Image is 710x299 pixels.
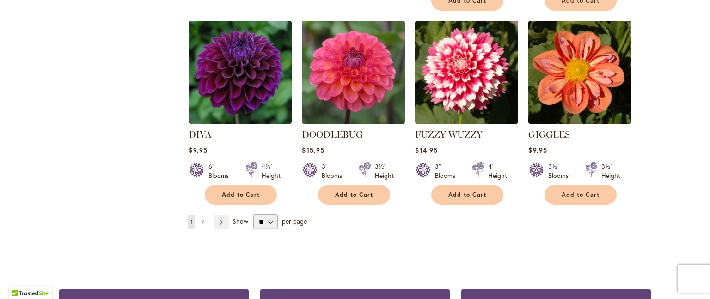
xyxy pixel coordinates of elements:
a: DOODLEBUG [302,129,363,140]
a: GIGGLES [528,129,570,140]
span: $9.95 [528,146,547,154]
div: 3½' Height [375,162,394,180]
span: Add to Cart [562,191,600,199]
div: 6" Blooms [208,162,234,180]
span: $15.95 [302,146,324,154]
img: DOODLEBUG [302,21,405,124]
div: 4' Height [488,162,507,180]
div: 3" Blooms [435,162,461,180]
div: 3" Blooms [322,162,348,180]
button: Add to Cart [431,185,503,205]
span: Add to Cart [335,191,373,199]
a: FUZZY WUZZY [415,129,483,140]
img: GIGGLES [528,21,631,124]
a: DIVA [189,129,212,140]
iframe: Launch Accessibility Center [7,266,33,292]
a: 2 [199,215,206,229]
span: 2 [201,219,204,226]
a: FUZZY WUZZY [415,117,518,126]
img: Diva [189,21,292,124]
img: FUZZY WUZZY [415,21,518,124]
span: Add to Cart [448,191,486,199]
div: 3½" Blooms [548,162,574,180]
span: $14.95 [415,146,437,154]
a: DOODLEBUG [302,117,405,126]
span: Add to Cart [222,191,260,199]
button: Add to Cart [545,185,617,205]
a: Diva [189,117,292,126]
button: Add to Cart [205,185,277,205]
button: Add to Cart [318,185,390,205]
span: $9.95 [189,146,207,154]
span: Show [233,217,248,226]
span: per page [282,217,307,226]
div: 4½' Height [262,162,281,180]
div: 3½' Height [601,162,620,180]
span: 1 [190,219,193,226]
a: GIGGLES [528,117,631,126]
